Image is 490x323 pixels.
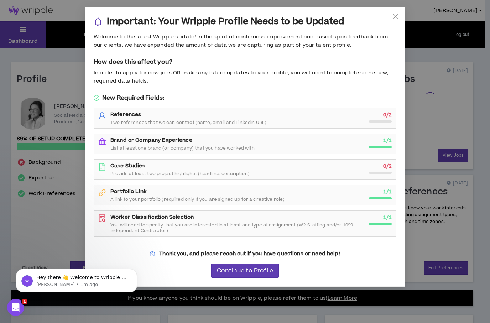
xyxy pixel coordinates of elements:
span: Provide at least two project highlights (headline, description) [110,171,250,177]
span: check-circle [94,95,99,101]
span: You will need to specify that you are interested in at least one type of assignment (W2-Staffing ... [110,222,365,234]
strong: Worker Classification Selection [110,213,194,221]
span: user [98,112,106,120]
span: file-search [98,214,106,222]
h3: Important: Your Wripple Profile Needs to be Updated [107,16,344,27]
h5: How does this affect you? [94,58,396,66]
strong: 1 / 1 [383,137,392,144]
strong: 1 / 1 [383,214,392,221]
strong: 0 / 2 [383,111,392,119]
strong: References [110,111,141,118]
button: Continue to Profile [211,264,279,278]
strong: 1 / 1 [383,188,392,196]
span: bank [98,137,106,145]
span: 1 [22,299,27,304]
span: close [393,14,398,19]
h5: New Required Fields: [94,94,396,102]
span: question-circle [150,251,155,256]
strong: 0 / 2 [383,162,392,170]
div: In order to apply for new jobs OR make any future updates to your profile, you will need to compl... [94,69,396,85]
span: Continue to Profile [217,267,273,274]
div: Welcome to the latest Wripple update! In the spirit of continuous improvement and based upon feed... [94,33,396,49]
strong: Brand or Company Experience [110,136,192,144]
span: file-text [98,163,106,171]
strong: Portfolio Link [110,188,147,195]
span: bell [94,17,103,26]
span: Two references that we can contact (name, email and LinkedIn URL) [110,120,266,125]
strong: Thank you, and please reach out if you have questions or need help! [159,250,340,257]
button: Close [386,7,405,26]
strong: Case Studies [110,162,145,170]
iframe: Intercom notifications message [5,254,148,304]
span: link [98,189,106,197]
iframe: Intercom live chat [7,299,24,316]
span: List at least one brand (or company) that you have worked with [110,145,255,151]
span: A link to your portfolio (required only If you are signed up for a creative role) [110,197,285,202]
